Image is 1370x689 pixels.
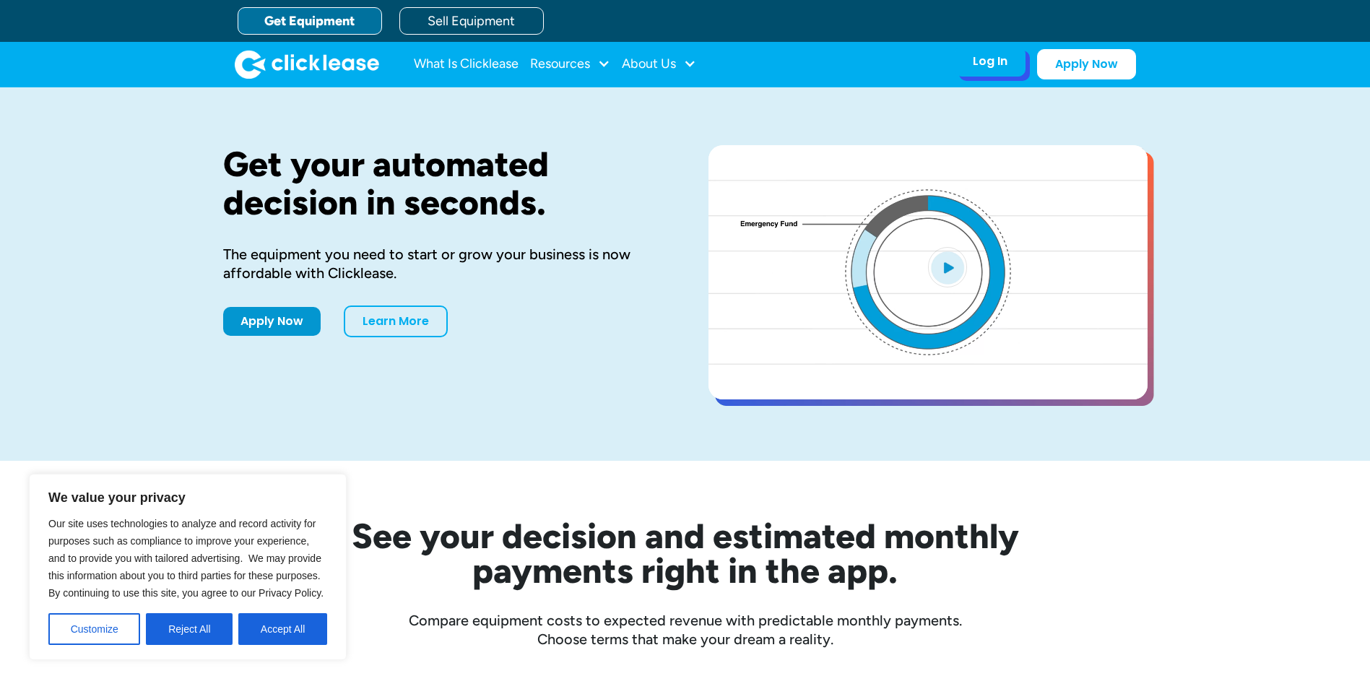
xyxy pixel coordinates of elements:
a: Get Equipment [238,7,382,35]
a: What Is Clicklease [414,50,519,79]
div: Log In [973,54,1007,69]
img: Blue play button logo on a light blue circular background [928,247,967,287]
div: We value your privacy [29,474,347,660]
div: Resources [530,50,610,79]
p: We value your privacy [48,489,327,506]
a: Apply Now [1037,49,1136,79]
a: home [235,50,379,79]
div: The equipment you need to start or grow your business is now affordable with Clicklease. [223,245,662,282]
h1: Get your automated decision in seconds. [223,145,662,222]
img: Clicklease logo [235,50,379,79]
button: Accept All [238,613,327,645]
button: Reject All [146,613,233,645]
a: Sell Equipment [399,7,544,35]
span: Our site uses technologies to analyze and record activity for purposes such as compliance to impr... [48,518,324,599]
h2: See your decision and estimated monthly payments right in the app. [281,519,1090,588]
div: About Us [622,50,696,79]
button: Customize [48,613,140,645]
a: Learn More [344,305,448,337]
div: Compare equipment costs to expected revenue with predictable monthly payments. Choose terms that ... [223,611,1148,649]
a: Apply Now [223,307,321,336]
a: open lightbox [708,145,1148,399]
